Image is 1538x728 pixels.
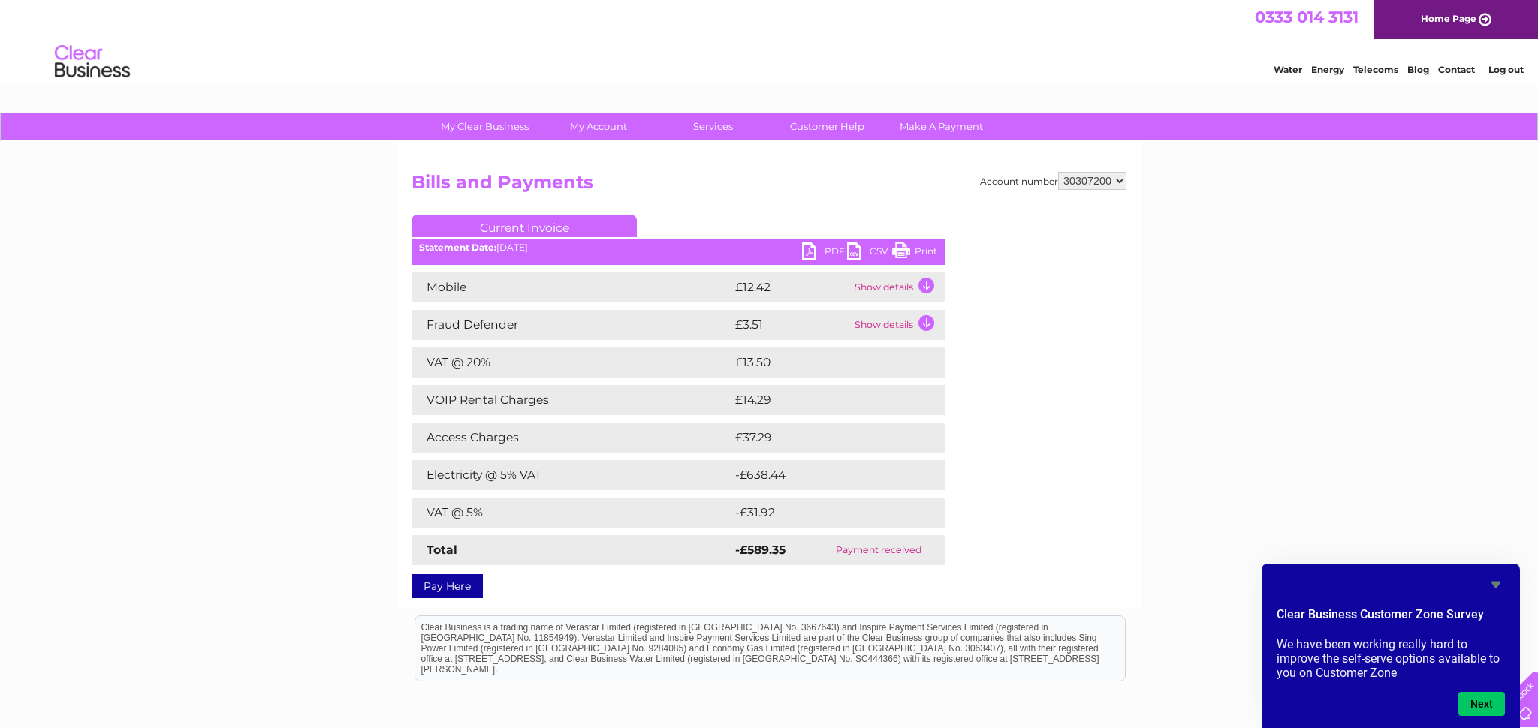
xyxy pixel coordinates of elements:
[412,574,483,598] a: Pay Here
[731,460,920,490] td: -£638.44
[412,423,731,453] td: Access Charges
[1277,576,1505,716] div: Clear Business Customer Zone Survey
[1353,64,1398,75] a: Telecoms
[412,272,731,302] td: Mobile
[1438,64,1475,75] a: Contact
[412,460,731,490] td: Electricity @ 5% VAT
[1274,64,1302,75] a: Water
[879,113,1003,140] a: Make A Payment
[1311,64,1344,75] a: Energy
[412,242,945,253] div: [DATE]
[731,347,913,378] td: £13.50
[412,172,1126,200] h2: Bills and Payments
[851,272,945,302] td: Show details
[813,535,945,565] td: Payment received
[412,385,731,415] td: VOIP Rental Charges
[419,242,496,253] b: Statement Date:
[980,172,1126,190] div: Account number
[412,498,731,528] td: VAT @ 5%
[731,310,851,340] td: £3.51
[1488,64,1524,75] a: Log out
[651,113,775,140] a: Services
[851,310,945,340] td: Show details
[731,272,851,302] td: £12.42
[731,423,914,453] td: £37.29
[892,242,937,264] a: Print
[765,113,889,140] a: Customer Help
[412,310,731,340] td: Fraud Defender
[731,498,915,528] td: -£31.92
[1407,64,1429,75] a: Blog
[1487,576,1505,594] button: Hide survey
[847,242,892,264] a: CSV
[735,543,786,557] strong: -£589.35
[1277,606,1505,631] h2: Clear Business Customer Zone Survey
[412,347,731,378] td: VAT @ 20%
[415,8,1125,73] div: Clear Business is a trading name of Verastar Limited (registered in [GEOGRAPHIC_DATA] No. 3667643...
[54,39,131,85] img: logo.png
[412,215,637,237] a: Current Invoice
[731,385,913,415] td: £14.29
[423,113,547,140] a: My Clear Business
[1277,637,1505,680] p: We have been working really hard to improve the self-serve options available to you on Customer Zone
[537,113,661,140] a: My Account
[427,543,457,557] strong: Total
[1458,692,1505,716] button: Next question
[802,242,847,264] a: PDF
[1255,8,1359,26] a: 0333 014 3131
